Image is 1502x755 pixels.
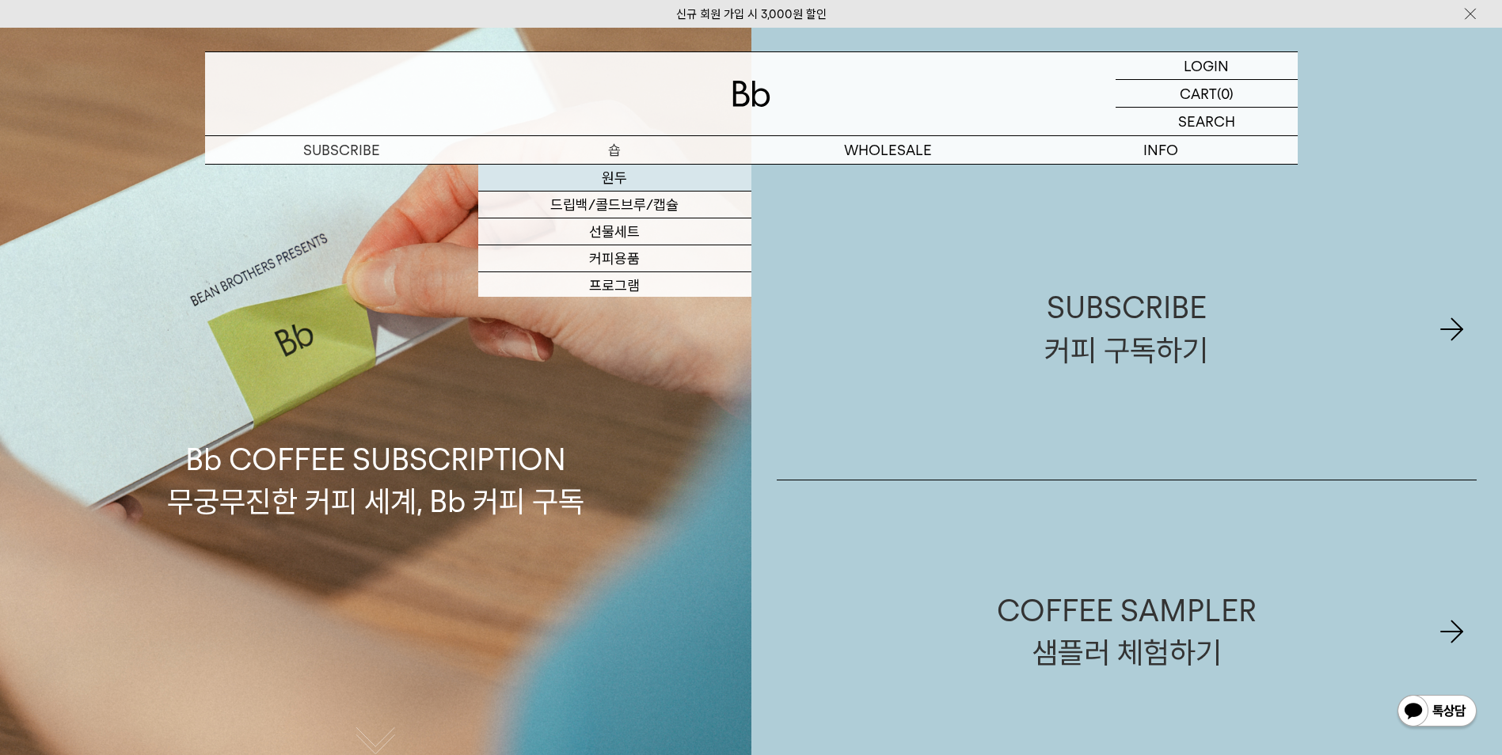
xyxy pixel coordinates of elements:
[997,590,1257,673] div: COFFEE SAMPLER 샘플러 체험하기
[1396,693,1478,731] img: 카카오톡 채널 1:1 채팅 버튼
[1178,108,1235,135] p: SEARCH
[478,165,751,192] a: 원두
[1116,52,1298,80] a: LOGIN
[777,178,1477,480] a: SUBSCRIBE커피 구독하기
[1044,286,1208,370] div: SUBSCRIBE 커피 구독하기
[478,272,751,299] a: 프로그램
[732,81,770,107] img: 로고
[1180,80,1217,107] p: CART
[478,218,751,245] a: 선물세트
[478,192,751,218] a: 드립백/콜드브루/캡슐
[1217,80,1234,107] p: (0)
[478,136,751,164] a: 숍
[676,7,827,21] a: 신규 회원 가입 시 3,000원 할인
[1116,80,1298,108] a: CART (0)
[1184,52,1229,79] p: LOGIN
[1025,136,1298,164] p: INFO
[478,245,751,272] a: 커피용품
[167,288,584,522] p: Bb COFFEE SUBSCRIPTION 무궁무진한 커피 세계, Bb 커피 구독
[205,136,478,164] a: SUBSCRIBE
[751,136,1025,164] p: WHOLESALE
